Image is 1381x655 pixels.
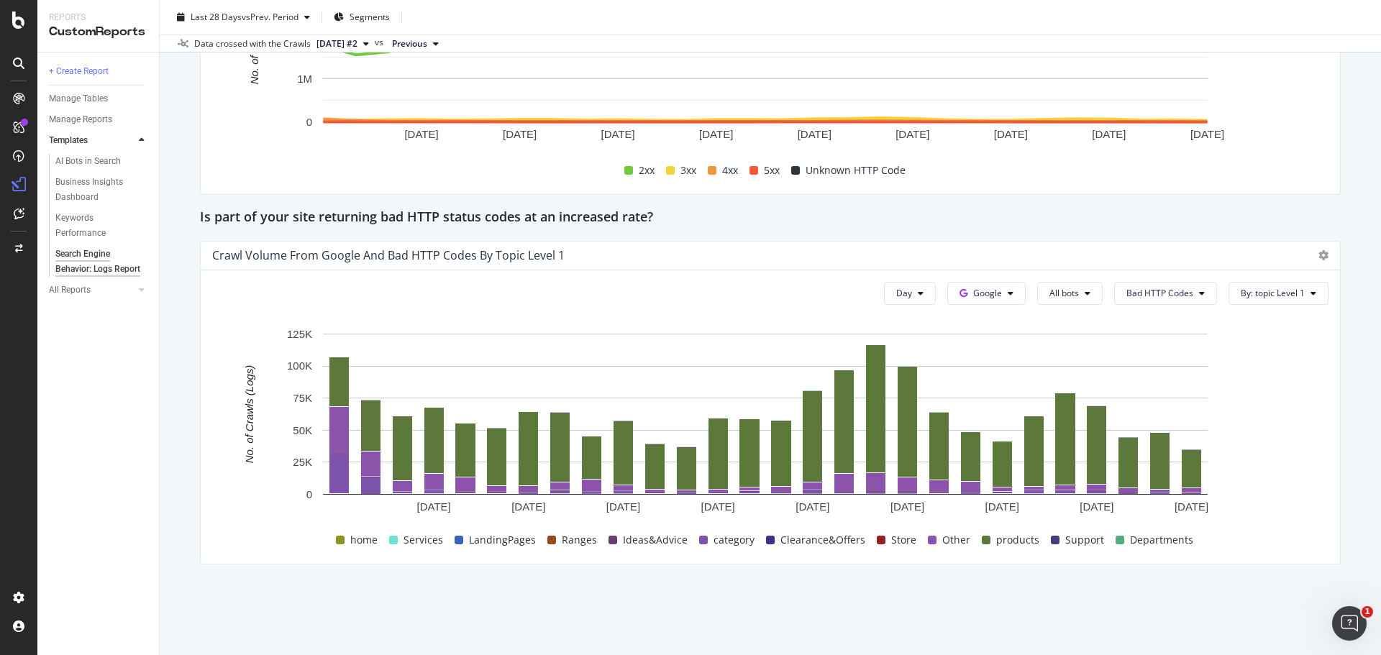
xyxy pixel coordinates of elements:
a: Search Engine Behavior: Logs Report [55,247,149,277]
span: LandingPages [469,531,536,549]
a: Manage Reports [49,112,149,127]
div: Business Insights Dashboard [55,175,138,205]
span: Clearance&Offers [780,531,865,549]
button: Day [884,282,936,305]
span: Departments [1130,531,1193,549]
text: [DATE] [895,127,929,139]
span: vs [375,36,386,49]
span: All bots [1049,287,1079,299]
span: Bad HTTP Codes [1126,287,1193,299]
svg: A chart. [212,326,1318,528]
iframe: Intercom live chat [1332,606,1367,641]
a: Templates [49,133,135,148]
button: Google [947,282,1026,305]
span: Unknown HTTP Code [806,162,906,179]
text: [DATE] [701,500,735,512]
text: [DATE] [890,500,924,512]
span: home [350,531,378,549]
text: [DATE] [1092,127,1126,139]
a: + Create Report [49,64,149,79]
span: vs Prev. Period [242,11,298,23]
h2: Is part of your site returning bad HTTP status codes at an increased rate? [200,206,653,229]
div: + Create Report [49,64,109,79]
div: Manage Reports [49,112,112,127]
text: 0 [306,487,312,500]
text: 100K [287,359,312,372]
a: AI Bots in Search [55,154,149,169]
span: Google [973,287,1002,299]
span: products [996,531,1039,549]
a: Business Insights Dashboard [55,175,149,205]
text: [DATE] [404,127,438,139]
text: 25K [293,456,312,468]
span: 1 [1362,606,1373,618]
span: Day [896,287,912,299]
text: [DATE] [796,500,829,512]
text: [DATE] [417,500,451,512]
button: Last 28 DaysvsPrev. Period [171,6,316,29]
text: [DATE] [1190,127,1224,139]
div: All Reports [49,283,91,298]
text: [DATE] [699,127,733,139]
div: Crawl Volume from Google and Bad HTTP Codes by topic Level 1DayGoogleAll botsBad HTTP CodesBy: to... [200,241,1341,564]
div: Keywords Performance [55,211,136,241]
a: Keywords Performance [55,211,149,241]
a: All Reports [49,283,135,298]
span: 2xx [639,162,655,179]
button: Bad HTTP Codes [1114,282,1217,305]
text: [DATE] [994,127,1028,139]
span: 4xx [722,162,738,179]
text: [DATE] [985,500,1019,512]
span: Support [1065,531,1104,549]
text: 0 [306,115,312,127]
button: All bots [1037,282,1103,305]
span: Segments [350,11,390,23]
div: Is part of your site returning bad HTTP status codes at an increased rate? [200,206,1341,229]
span: 2025 Sep. 15th #2 [316,37,357,50]
text: [DATE] [1080,500,1113,512]
span: Services [404,531,443,549]
text: 125K [287,327,312,339]
text: No. of Crawls (Logs) [243,365,255,463]
text: [DATE] [601,127,635,139]
div: AI Bots in Search [55,154,121,169]
button: Segments [328,6,396,29]
div: CustomReports [49,24,147,40]
div: Crawl Volume from Google and Bad HTTP Codes by topic Level 1 [212,248,565,262]
text: [DATE] [798,127,831,139]
text: [DATE] [503,127,537,139]
text: 75K [293,392,312,404]
span: category [714,531,755,549]
button: Previous [386,35,445,52]
button: By: topic Level 1 [1229,282,1328,305]
text: [DATE] [1175,500,1208,512]
a: Manage Tables [49,91,149,106]
div: Manage Tables [49,91,108,106]
text: [DATE] [606,500,640,512]
span: Last 28 Days [191,11,242,23]
span: Ideas&Advice [623,531,688,549]
button: [DATE] #2 [311,35,375,52]
div: Templates [49,133,88,148]
span: Other [942,531,970,549]
span: By: topic Level 1 [1241,287,1305,299]
span: Store [891,531,916,549]
text: [DATE] [511,500,545,512]
text: 50K [293,423,312,436]
text: 1M [297,72,312,84]
span: 3xx [680,162,696,179]
div: Data crossed with the Crawls [194,37,311,50]
div: Search Engine Behavior: Logs Report [55,247,140,277]
span: 5xx [764,162,780,179]
span: Ranges [562,531,597,549]
span: Previous [392,37,427,50]
div: Reports [49,12,147,24]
